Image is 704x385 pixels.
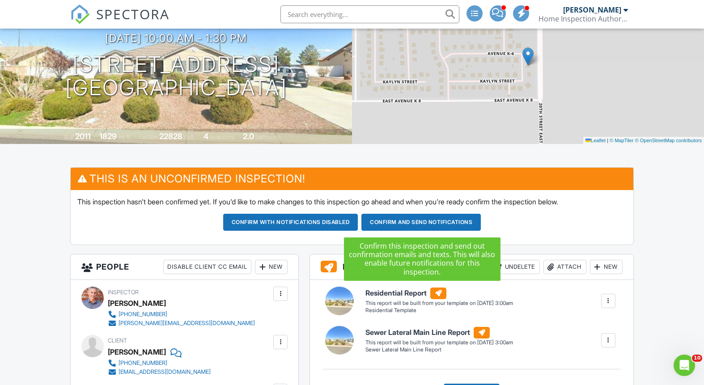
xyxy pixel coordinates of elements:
div: 1829 [99,131,117,141]
div: Attach [543,260,586,274]
div: Residential Template [365,307,513,314]
a: Leaflet [585,138,606,143]
input: Search everything... [280,5,459,23]
a: [PHONE_NUMBER] [108,310,255,319]
div: [PERSON_NAME] [108,296,166,310]
span: bedrooms [210,134,234,140]
p: This inspection hasn't been confirmed yet. If you'd like to make changes to this inspection go ah... [77,197,626,207]
h6: Residential Report [365,288,513,299]
a: [EMAIL_ADDRESS][DOMAIN_NAME] [108,368,211,377]
img: Marker [522,47,534,66]
a: [PERSON_NAME][EMAIL_ADDRESS][DOMAIN_NAME] [108,319,255,328]
div: [EMAIL_ADDRESS][DOMAIN_NAME] [119,368,211,376]
h3: Reports [310,254,633,280]
span: 10 [692,355,702,362]
h3: This is an Unconfirmed Inspection! [71,168,633,190]
img: The Best Home Inspection Software - Spectora [70,4,90,24]
span: Built [64,134,74,140]
div: [PHONE_NUMBER] [119,360,167,367]
span: Client [108,337,127,344]
div: New [590,260,623,274]
a: SPECTORA [70,12,170,31]
div: 2.0 [243,131,254,141]
div: This report will be built from your template on [DATE] 3:00am [365,300,513,307]
span: bathrooms [255,134,281,140]
span: | [607,138,608,143]
a: © OpenStreetMap contributors [635,138,702,143]
div: [PERSON_NAME] [108,345,166,359]
button: Confirm with notifications disabled [223,214,358,231]
a: [PHONE_NUMBER] [108,359,211,368]
h6: Sewer Lateral Main Line Report [365,327,513,338]
div: Home Inspection Authority LLC [539,14,628,23]
div: [PERSON_NAME][EMAIL_ADDRESS][DOMAIN_NAME] [119,320,255,327]
iframe: Intercom live chat [674,355,695,376]
div: [PHONE_NUMBER] [119,311,167,318]
div: 4 [204,131,208,141]
a: © MapTiler [610,138,634,143]
div: New [255,260,288,274]
span: Inspector [108,289,139,296]
div: Undelete [491,260,540,274]
div: [PERSON_NAME] [563,5,621,14]
span: sq. ft. [118,134,131,140]
div: Locked [445,260,488,274]
h3: [DATE] 10:00 am - 1:30 pm [105,32,247,44]
h1: [STREET_ADDRESS] [GEOGRAPHIC_DATA] [65,53,287,100]
div: 2011 [75,131,91,141]
span: sq.ft. [184,134,195,140]
span: Lot Size [139,134,158,140]
div: 22828 [159,131,182,141]
div: Sewer Lateral Main Line Report [365,346,513,354]
div: Disable Client CC Email [163,260,251,274]
span: SPECTORA [96,4,170,23]
div: This report will be built from your template on [DATE] 3:00am [365,339,513,346]
button: Confirm and send notifications [361,214,481,231]
h3: People [71,254,298,280]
